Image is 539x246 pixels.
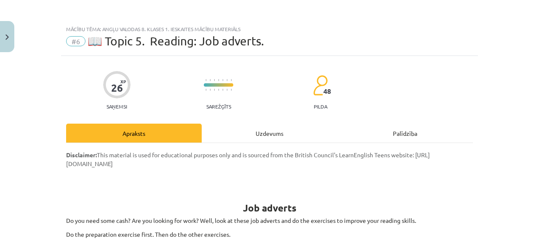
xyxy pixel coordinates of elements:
[222,89,223,91] img: icon-short-line-57e1e144782c952c97e751825c79c345078a6d821885a25fce030b3d8c18986b.svg
[218,89,219,91] img: icon-short-line-57e1e144782c952c97e751825c79c345078a6d821885a25fce030b3d8c18986b.svg
[66,230,473,239] p: Do the preparation exercise first. Then do the other exercises.
[120,79,126,84] span: XP
[243,202,296,214] strong: Job adverts
[227,79,227,81] img: icon-short-line-57e1e144782c952c97e751825c79c345078a6d821885a25fce030b3d8c18986b.svg
[66,216,473,225] p: Do you need some cash? Are you looking for work? Well, look at these job adverts and do the exerc...
[227,89,227,91] img: icon-short-line-57e1e144782c952c97e751825c79c345078a6d821885a25fce030b3d8c18986b.svg
[111,82,123,94] div: 26
[206,103,231,109] p: Sarežģīts
[205,89,206,91] img: icon-short-line-57e1e144782c952c97e751825c79c345078a6d821885a25fce030b3d8c18986b.svg
[66,36,85,46] span: #6
[103,103,131,109] p: Saņemsi
[314,103,327,109] p: pilda
[66,124,202,143] div: Apraksts
[88,34,264,48] span: 📖 Topic 5. Reading: Job adverts.
[222,79,223,81] img: icon-short-line-57e1e144782c952c97e751825c79c345078a6d821885a25fce030b3d8c18986b.svg
[218,79,219,81] img: icon-short-line-57e1e144782c952c97e751825c79c345078a6d821885a25fce030b3d8c18986b.svg
[205,79,206,81] img: icon-short-line-57e1e144782c952c97e751825c79c345078a6d821885a25fce030b3d8c18986b.svg
[66,151,430,167] span: This material is used for educational purposes only and is sourced from the British Council's Lea...
[323,87,331,95] span: 48
[202,124,337,143] div: Uzdevums
[66,151,97,159] strong: Disclaimer:
[66,26,473,32] div: Mācību tēma: Angļu valodas 8. klases 1. ieskaites mācību materiāls
[5,34,9,40] img: icon-close-lesson-0947bae3869378f0d4975bcd49f059093ad1ed9edebbc8119c70593378902aed.svg
[337,124,473,143] div: Palīdzība
[313,75,328,96] img: students-c634bb4e5e11cddfef0936a35e636f08e4e9abd3cc4e673bd6f9a4125e45ecb1.svg
[214,79,215,81] img: icon-short-line-57e1e144782c952c97e751825c79c345078a6d821885a25fce030b3d8c18986b.svg
[214,89,215,91] img: icon-short-line-57e1e144782c952c97e751825c79c345078a6d821885a25fce030b3d8c18986b.svg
